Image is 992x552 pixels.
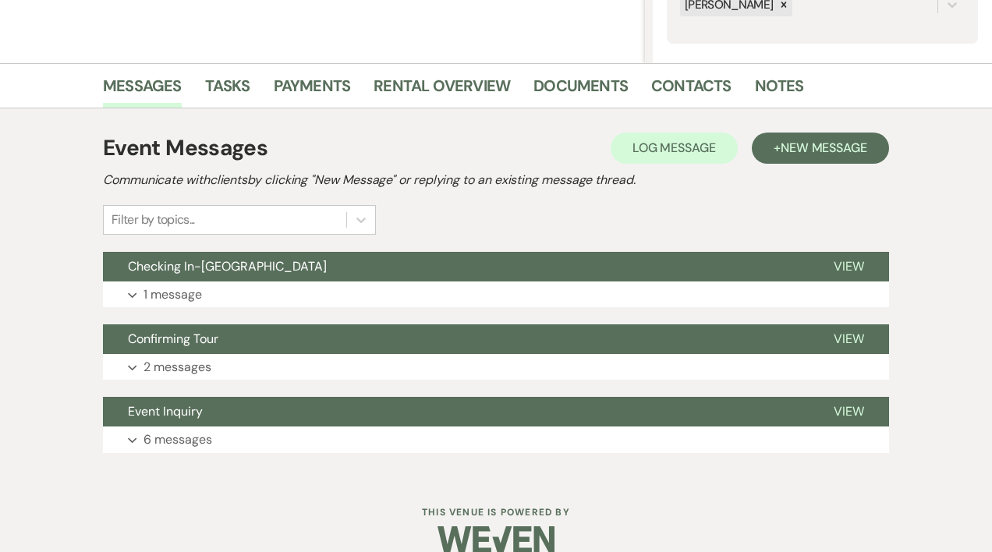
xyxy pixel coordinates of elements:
[809,324,889,354] button: View
[834,331,864,347] span: View
[143,430,212,450] p: 6 messages
[755,73,804,108] a: Notes
[834,403,864,419] span: View
[651,73,732,108] a: Contacts
[103,132,267,165] h1: Event Messages
[752,133,889,164] button: +New Message
[128,258,327,274] span: Checking In-[GEOGRAPHIC_DATA]
[809,397,889,426] button: View
[834,258,864,274] span: View
[781,140,867,156] span: New Message
[103,397,809,426] button: Event Inquiry
[632,140,716,156] span: Log Message
[533,73,628,108] a: Documents
[205,73,250,108] a: Tasks
[143,357,211,377] p: 2 messages
[103,354,889,380] button: 2 messages
[128,331,218,347] span: Confirming Tour
[103,73,182,108] a: Messages
[274,73,351,108] a: Payments
[143,285,202,305] p: 1 message
[128,403,203,419] span: Event Inquiry
[809,252,889,281] button: View
[611,133,738,164] button: Log Message
[103,252,809,281] button: Checking In-[GEOGRAPHIC_DATA]
[103,281,889,308] button: 1 message
[103,324,809,354] button: Confirming Tour
[374,73,510,108] a: Rental Overview
[103,171,889,189] h2: Communicate with clients by clicking "New Message" or replying to an existing message thread.
[112,211,195,229] div: Filter by topics...
[103,426,889,453] button: 6 messages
